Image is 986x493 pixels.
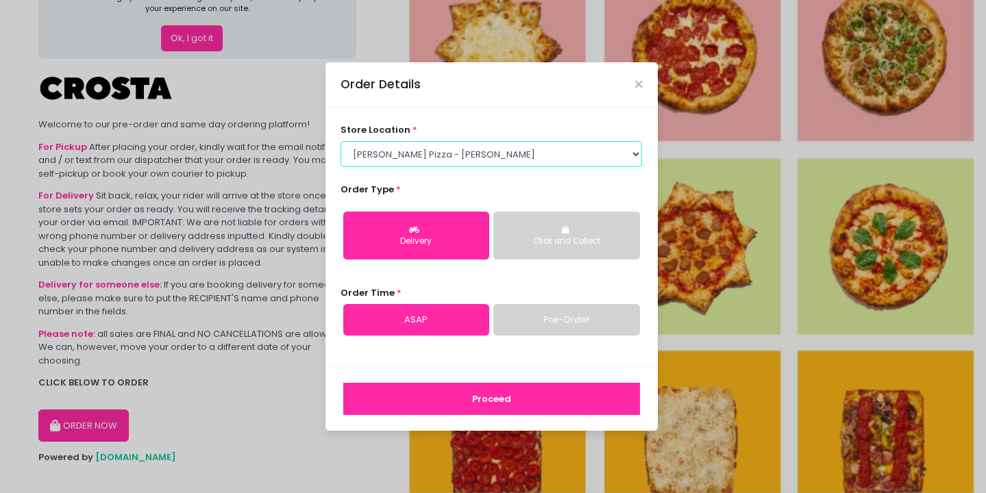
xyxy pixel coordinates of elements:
span: Order Time [341,286,395,299]
button: Proceed [343,383,640,416]
span: Order Type [341,183,394,196]
div: Order Details [341,75,421,93]
button: Delivery [343,212,489,260]
span: store location [341,123,410,136]
div: Delivery [353,236,480,248]
button: Close [635,81,642,88]
a: Pre-Order [493,304,639,336]
button: Click and Collect [493,212,639,260]
div: Click and Collect [503,236,630,248]
a: ASAP [343,304,489,336]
